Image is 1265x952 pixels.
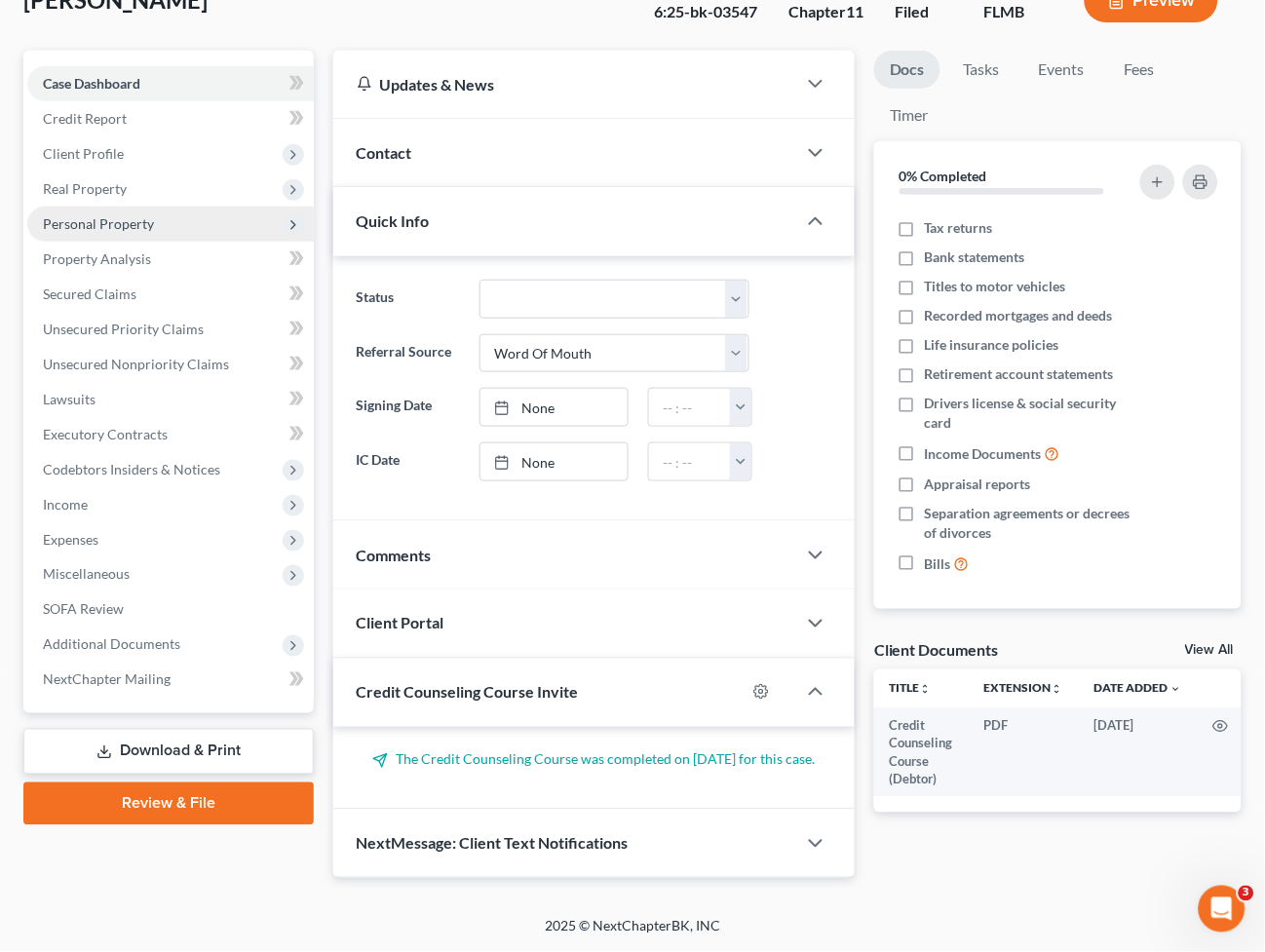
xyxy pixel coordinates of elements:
[1108,51,1170,89] a: Fees
[23,782,314,825] a: Review & File
[27,592,314,628] a: SOFA Review
[874,640,999,661] div: Client Documents
[347,280,471,319] label: Status
[1170,684,1182,696] i: expand_more
[27,312,314,347] a: Unsecured Priority Claims
[43,250,151,267] span: Property Analysis
[1023,51,1100,89] a: Events
[984,681,1063,696] a: Extensionunfold_more
[357,143,412,162] span: Contact
[846,2,863,20] span: 11
[1199,886,1246,933] iframe: Intercom live chat
[925,504,1133,543] span: Separation agreements or decrees of divorces
[874,96,944,134] a: Timer
[925,394,1133,433] span: Drivers license & social security card
[890,681,932,696] a: Titleunfold_more
[27,242,314,277] a: Property Analysis
[43,636,180,653] span: Additional Documents
[43,110,127,127] span: Credit Report
[357,546,432,564] span: Comments
[1094,681,1182,696] a: Date Added expand_more
[357,683,579,702] span: Credit Counseling Course Invite
[43,75,140,92] span: Case Dashboard
[27,101,314,136] a: Credit Report
[925,335,1059,355] span: Life insurance policies
[357,211,430,230] span: Quick Info
[925,248,1025,267] span: Bank statements
[27,382,314,417] a: Lawsuits
[1239,886,1254,901] span: 3
[1185,644,1234,658] a: View All
[43,145,124,162] span: Client Profile
[357,834,629,853] span: NextMessage: Client Text Notifications
[43,286,136,302] span: Secured Claims
[347,334,471,373] label: Referral Source
[43,566,130,583] span: Miscellaneous
[788,1,863,23] div: Chapter
[43,356,229,372] span: Unsecured Nonpriority Claims
[874,708,969,798] td: Credit Counseling Course (Debtor)
[43,321,204,337] span: Unsecured Priority Claims
[43,180,127,197] span: Real Property
[43,391,96,407] span: Lawsuits
[43,461,220,477] span: Codebtors Insiders & Notices
[969,708,1079,798] td: PDF
[27,347,314,382] a: Unsecured Nonpriority Claims
[925,306,1113,325] span: Recorded mortgages and deeds
[649,443,731,480] input: -- : --
[1079,708,1198,798] td: [DATE]
[27,663,314,698] a: NextChapter Mailing
[920,684,932,696] i: unfold_more
[23,729,314,775] a: Download & Print
[654,1,757,23] div: 6:25-bk-03547
[983,1,1054,23] div: FLMB
[925,554,951,574] span: Bills
[874,51,940,89] a: Docs
[43,215,154,232] span: Personal Property
[948,51,1016,89] a: Tasks
[357,74,774,95] div: Updates & News
[27,66,314,101] a: Case Dashboard
[43,496,88,513] span: Income
[347,442,471,481] label: IC Date
[925,475,1031,494] span: Appraisal reports
[357,750,832,770] p: The Credit Counseling Course was completed on [DATE] for this case.
[27,417,314,452] a: Executory Contracts
[43,426,168,442] span: Executory Contracts
[925,444,1042,464] span: Income Documents
[43,601,124,618] span: SOFA Review
[27,277,314,312] a: Secured Claims
[77,917,1188,952] div: 2025 © NextChapterBK, INC
[480,389,628,426] a: None
[347,388,471,427] label: Signing Date
[649,389,731,426] input: -- : --
[900,168,987,184] strong: 0% Completed
[895,1,952,23] div: Filed
[925,364,1114,384] span: Retirement account statements
[357,614,444,632] span: Client Portal
[1052,684,1063,696] i: unfold_more
[480,443,628,480] a: None
[43,531,98,548] span: Expenses
[43,671,171,688] span: NextChapter Mailing
[925,218,993,238] span: Tax returns
[925,277,1066,296] span: Titles to motor vehicles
